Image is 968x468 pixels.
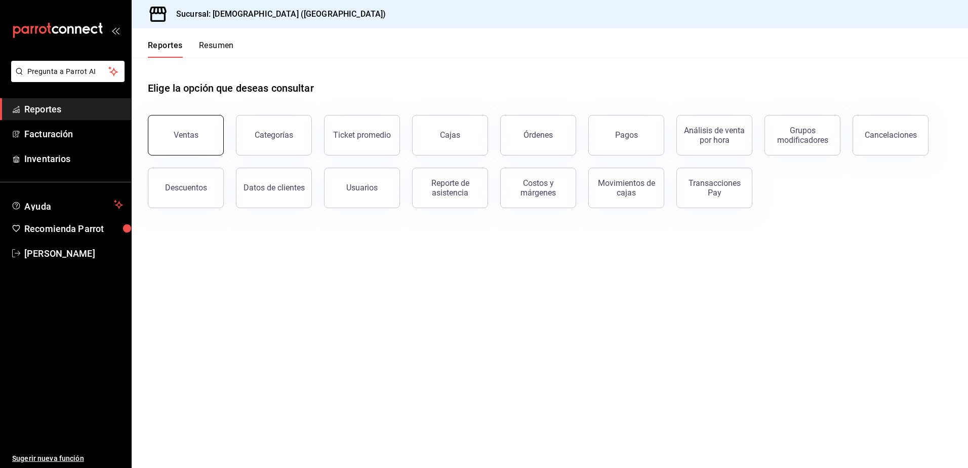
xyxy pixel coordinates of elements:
[333,130,391,140] div: Ticket promedio
[168,8,386,20] h3: Sucursal: [DEMOGRAPHIC_DATA] ([GEOGRAPHIC_DATA])
[12,453,123,464] span: Sugerir nueva función
[255,130,293,140] div: Categorías
[236,168,312,208] button: Datos de clientes
[24,247,123,260] span: [PERSON_NAME]
[236,115,312,155] button: Categorías
[588,168,664,208] button: Movimientos de cajas
[615,130,638,140] div: Pagos
[683,126,746,145] div: Análisis de venta por hora
[11,61,125,82] button: Pregunta a Parrot AI
[24,152,123,166] span: Inventarios
[24,199,110,211] span: Ayuda
[595,178,658,198] div: Movimientos de cajas
[24,127,123,141] span: Facturación
[111,26,119,34] button: open_drawer_menu
[174,130,198,140] div: Ventas
[500,168,576,208] button: Costos y márgenes
[324,115,400,155] button: Ticket promedio
[148,115,224,155] button: Ventas
[683,178,746,198] div: Transacciones Pay
[7,73,125,84] a: Pregunta a Parrot AI
[148,41,183,58] button: Reportes
[588,115,664,155] button: Pagos
[771,126,834,145] div: Grupos modificadores
[199,41,234,58] button: Resumen
[244,183,305,192] div: Datos de clientes
[346,183,378,192] div: Usuarios
[165,183,207,192] div: Descuentos
[148,41,234,58] div: navigation tabs
[853,115,929,155] button: Cancelaciones
[419,178,481,198] div: Reporte de asistencia
[24,222,123,236] span: Recomienda Parrot
[324,168,400,208] button: Usuarios
[676,168,752,208] button: Transacciones Pay
[507,178,570,198] div: Costos y márgenes
[764,115,840,155] button: Grupos modificadores
[523,130,553,140] div: Órdenes
[676,115,752,155] button: Análisis de venta por hora
[500,115,576,155] button: Órdenes
[148,81,314,96] h1: Elige la opción que deseas consultar
[412,168,488,208] button: Reporte de asistencia
[440,129,461,141] div: Cajas
[27,66,109,77] span: Pregunta a Parrot AI
[865,130,917,140] div: Cancelaciones
[24,102,123,116] span: Reportes
[148,168,224,208] button: Descuentos
[412,115,488,155] a: Cajas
